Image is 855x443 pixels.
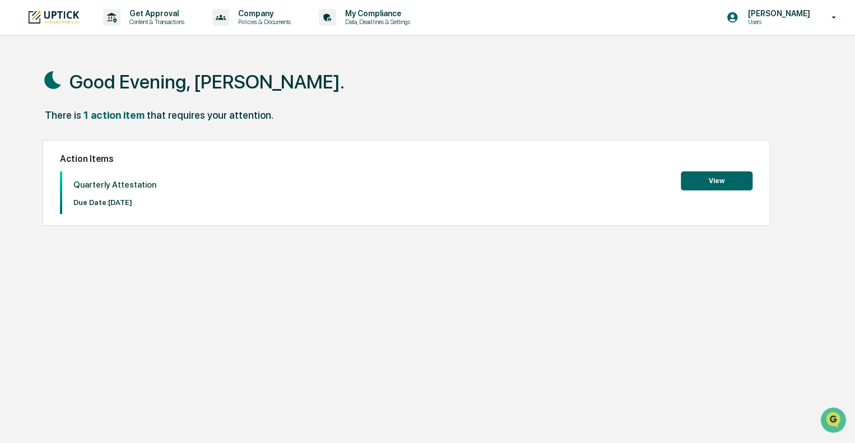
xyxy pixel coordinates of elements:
div: 🔎 [11,164,20,172]
p: [PERSON_NAME] [738,9,815,18]
p: Due Date: [DATE] [73,198,156,207]
p: Company [229,9,296,18]
a: View [681,175,752,185]
button: Start new chat [190,89,204,102]
p: My Compliance [336,9,416,18]
span: Preclearance [22,141,72,152]
button: View [681,171,752,190]
p: Policies & Documents [229,18,296,26]
div: that requires your attention. [147,109,273,121]
span: Attestations [92,141,139,152]
iframe: Open customer support [819,406,849,436]
span: Pylon [111,190,136,198]
a: 🔎Data Lookup [7,158,75,178]
h2: Action Items [60,153,752,164]
a: 🗄️Attestations [77,137,143,157]
p: Quarterly Attestation [73,180,156,190]
a: Powered byPylon [79,189,136,198]
span: Data Lookup [22,162,71,174]
div: There is [45,109,81,121]
p: Content & Transactions [120,18,190,26]
div: Start new chat [38,86,184,97]
p: How can we help? [11,24,204,41]
p: Get Approval [120,9,190,18]
p: Data, Deadlines & Settings [336,18,416,26]
p: Users [738,18,815,26]
h1: Good Evening, [PERSON_NAME]. [69,71,345,93]
div: 🗄️ [81,142,90,151]
div: 1 action item [83,109,145,121]
div: 🖐️ [11,142,20,151]
img: 1746055101610-c473b297-6a78-478c-a979-82029cc54cd1 [11,86,31,106]
div: We're offline, we'll be back soon [38,97,146,106]
img: logo [27,10,81,25]
a: 🖐️Preclearance [7,137,77,157]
